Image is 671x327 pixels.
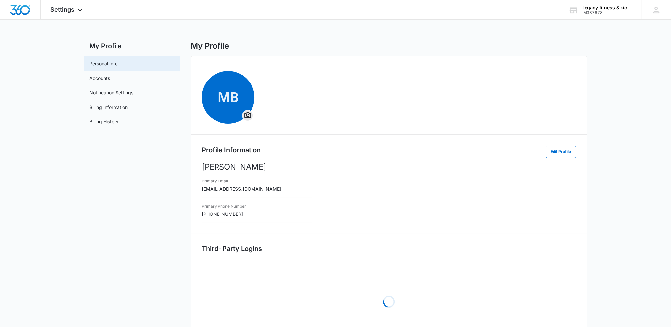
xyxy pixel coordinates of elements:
[84,41,180,51] h2: My Profile
[50,6,74,13] span: Settings
[89,75,110,82] a: Accounts
[202,202,246,217] div: [PHONE_NUMBER]
[89,118,118,125] a: Billing History
[202,145,261,155] h2: Profile Information
[202,178,281,184] h3: Primary Email
[202,71,254,124] span: mbOverflow Menu
[202,186,281,192] span: [EMAIL_ADDRESS][DOMAIN_NAME]
[242,110,253,121] button: Overflow Menu
[191,41,229,51] h1: My Profile
[202,161,576,173] p: [PERSON_NAME]
[583,5,631,10] div: account name
[89,104,128,111] a: Billing Information
[89,89,133,96] a: Notification Settings
[583,10,631,15] div: account id
[202,71,254,124] span: mb
[202,244,576,254] h2: Third-Party Logins
[546,146,576,158] button: Edit Profile
[202,203,246,209] h3: Primary Phone Number
[89,60,117,67] a: Personal Info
